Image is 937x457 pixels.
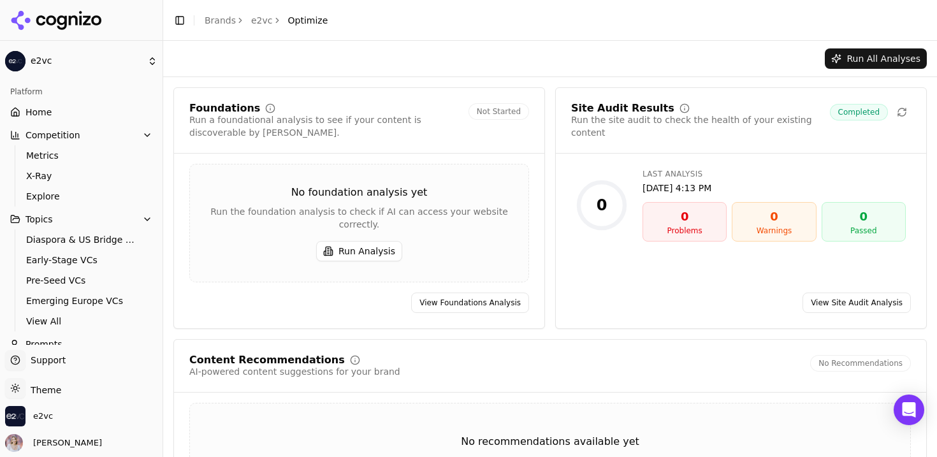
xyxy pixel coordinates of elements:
span: Competition [25,129,80,141]
a: Metrics [21,147,142,164]
div: Run the site audit to check the health of your existing content [571,113,830,139]
span: Diaspora & US Bridge VCs [26,233,137,246]
a: Diaspora & US Bridge VCs [21,231,142,249]
button: Open organization switcher [5,406,53,426]
a: Early-Stage VCs [21,251,142,269]
span: Prompts [25,338,62,351]
span: Metrics [26,149,137,162]
a: Emerging Europe VCs [21,292,142,310]
span: [PERSON_NAME] [28,437,102,449]
nav: breadcrumb [205,14,328,27]
div: [DATE] 4:13 PM [643,182,906,194]
div: Warnings [737,226,810,236]
a: View All [21,312,142,330]
button: Run Analysis [316,241,402,261]
div: Site Audit Results [571,103,674,113]
a: e2vc [251,14,273,27]
a: Brands [205,15,236,25]
div: Run the foundation analysis to check if AI can access your website correctly. [190,205,528,231]
span: Early-Stage VCs [26,254,137,266]
a: Pre-Seed VCs [21,272,142,289]
div: Platform [5,82,157,102]
div: Content Recommendations [189,355,345,365]
div: Last Analysis [643,169,906,179]
a: View Foundations Analysis [411,293,529,313]
div: AI-powered content suggestions for your brand [189,365,400,378]
div: Open Intercom Messenger [894,395,924,425]
a: X-Ray [21,167,142,185]
span: Pre-Seed VCs [26,274,137,287]
span: Theme [25,385,61,395]
img: Basak Zorlutuna [5,434,23,452]
button: Open user button [5,434,102,452]
div: 0 [597,195,607,215]
span: Optimize [288,14,328,27]
span: e2vc [31,55,142,67]
a: View Site Audit Analysis [803,293,911,313]
div: Run a foundational analysis to see if your content is discoverable by [PERSON_NAME]. [189,113,468,139]
button: Competition [5,125,157,145]
img: e2vc [5,406,25,426]
span: Support [25,354,66,366]
span: Not Started [468,103,529,120]
span: No Recommendations [810,355,911,372]
div: No recommendations available yet [190,434,910,449]
a: Prompts [5,334,157,354]
span: Completed [830,104,888,120]
button: Run All Analyses [825,48,927,69]
div: Passed [827,226,900,236]
span: Explore [26,190,137,203]
span: Home [25,106,52,119]
a: Explore [21,187,142,205]
a: Home [5,102,157,122]
div: No foundation analysis yet [190,185,528,200]
span: e2vc [33,410,53,422]
div: 0 [827,208,900,226]
img: e2vc [5,51,25,71]
div: Problems [648,226,721,236]
div: Foundations [189,103,260,113]
span: View All [26,315,137,328]
span: X-Ray [26,170,137,182]
button: Topics [5,209,157,229]
span: Emerging Europe VCs [26,294,137,307]
span: Topics [25,213,53,226]
div: 0 [737,208,810,226]
div: 0 [648,208,721,226]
